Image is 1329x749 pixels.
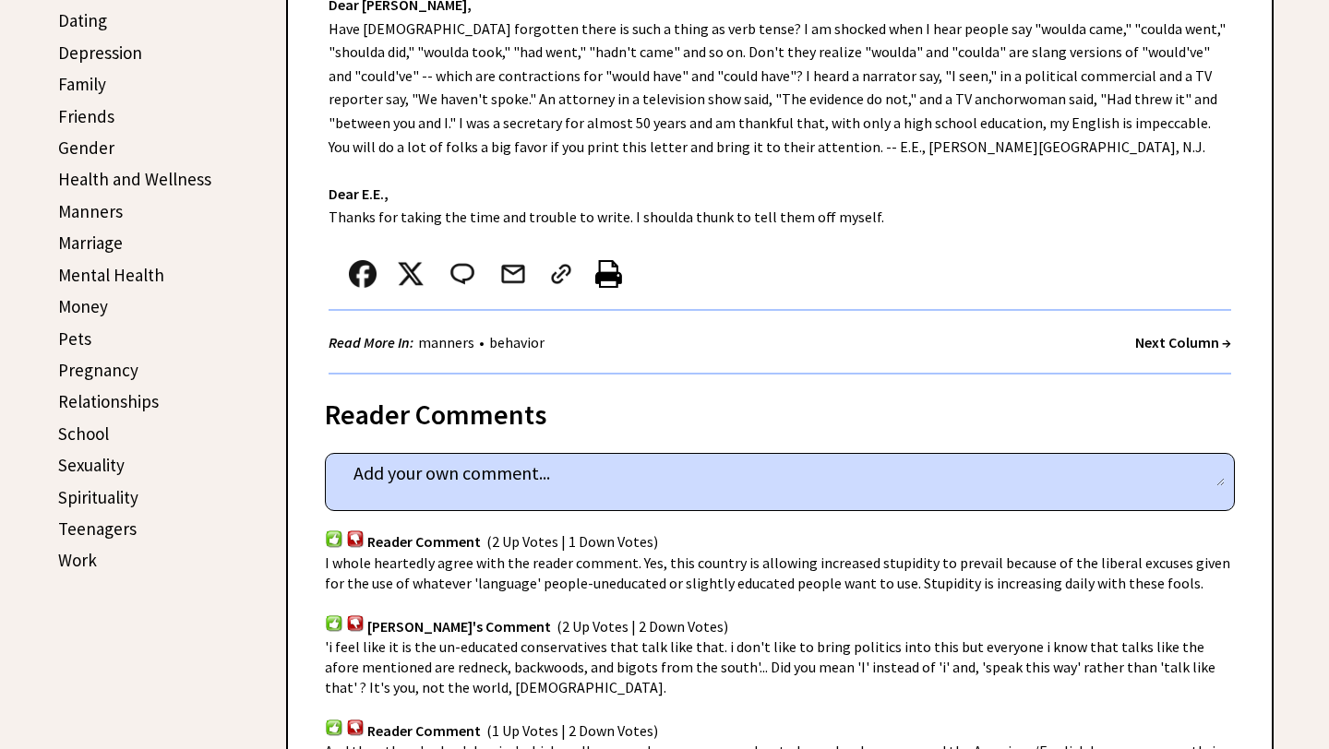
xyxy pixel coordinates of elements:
img: votdown.png [346,529,365,547]
a: Teenagers [58,517,137,540]
a: Family [58,73,106,95]
span: (2 Up Votes | 2 Down Votes) [557,617,728,636]
a: Sexuality [58,454,125,476]
a: Work [58,549,97,571]
a: manners [413,333,479,351]
span: (1 Up Votes | 2 Down Votes) [486,721,658,740]
span: (2 Up Votes | 1 Down Votes) [486,533,658,552]
a: Health and Wellness [58,168,211,190]
img: votdown.png [346,719,365,736]
span: 'i feel like it is the un-educated conservatives that talk like that. i don't like to bring polit... [325,637,1215,696]
a: School [58,422,109,445]
img: votup.png [325,614,343,632]
span: Reader Comment [367,721,481,740]
span: I whole heartedly agree with the reader comment. Yes, this country is allowing increased stupidit... [325,553,1230,592]
span: Reader Comment [367,533,481,552]
a: Spirituality [58,486,138,508]
img: votup.png [325,719,343,736]
a: Manners [58,200,123,222]
strong: Read More In: [329,333,413,351]
a: Pets [58,327,91,350]
a: Mental Health [58,264,164,286]
strong: Dear E.E., [329,184,389,203]
img: mail.png [499,260,527,288]
a: Pregnancy [58,359,138,381]
a: Gender [58,137,114,159]
span: [PERSON_NAME]'s Comment [367,617,551,636]
a: Money [58,295,108,317]
a: Depression [58,42,142,64]
img: facebook.png [349,260,377,288]
img: printer%20icon.png [595,260,622,288]
a: Friends [58,105,114,127]
a: behavior [485,333,549,351]
img: message_round%202.png [447,260,478,288]
a: Dating [58,9,107,31]
img: votup.png [325,529,343,547]
img: link_02.png [547,260,575,288]
a: Marriage [58,232,123,254]
div: • [329,331,549,354]
a: Next Column → [1135,333,1231,351]
div: Reader Comments [325,395,1235,424]
img: votdown.png [346,614,365,632]
a: Relationships [58,390,159,412]
img: x_small.png [397,260,425,288]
